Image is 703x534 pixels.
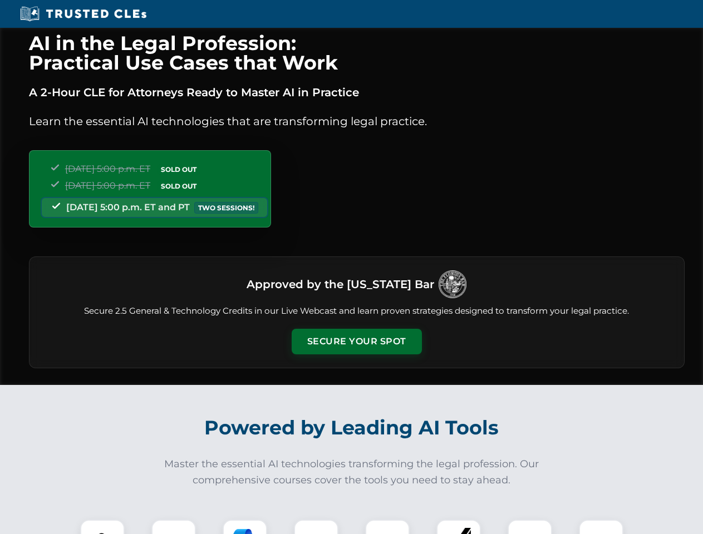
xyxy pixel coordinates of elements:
button: Secure Your Spot [292,329,422,354]
h3: Approved by the [US_STATE] Bar [247,274,434,294]
img: Logo [439,270,466,298]
h2: Powered by Leading AI Tools [43,408,660,447]
span: [DATE] 5:00 p.m. ET [65,180,150,191]
img: Trusted CLEs [17,6,150,22]
p: Learn the essential AI technologies that are transforming legal practice. [29,112,685,130]
span: [DATE] 5:00 p.m. ET [65,164,150,174]
h1: AI in the Legal Profession: Practical Use Cases that Work [29,33,685,72]
p: Secure 2.5 General & Technology Credits in our Live Webcast and learn proven strategies designed ... [43,305,671,318]
p: Master the essential AI technologies transforming the legal profession. Our comprehensive courses... [157,456,547,488]
span: SOLD OUT [157,180,200,192]
span: SOLD OUT [157,164,200,175]
p: A 2-Hour CLE for Attorneys Ready to Master AI in Practice [29,83,685,101]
